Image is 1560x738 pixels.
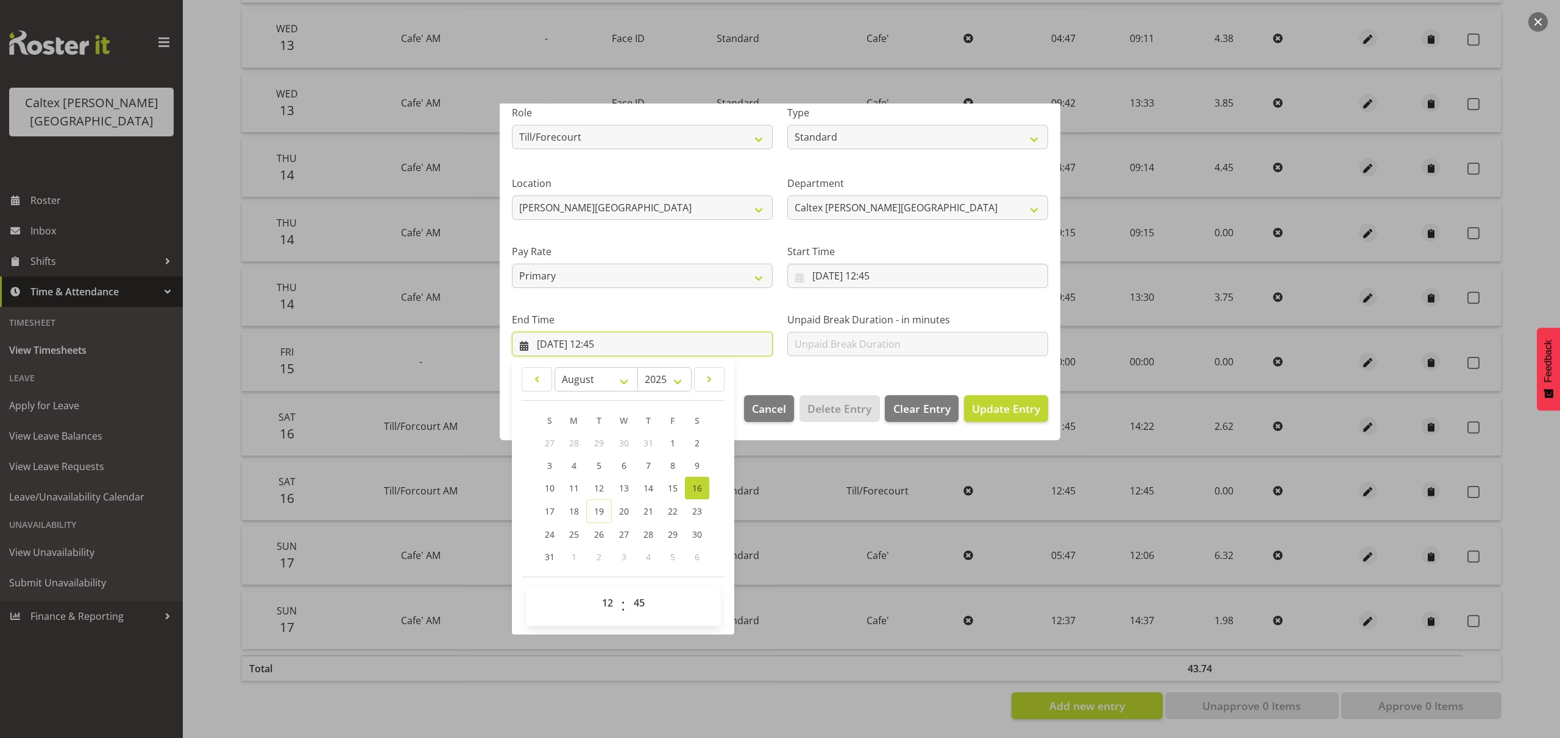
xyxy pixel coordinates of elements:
[569,482,579,494] span: 11
[744,395,794,422] button: Cancel
[685,523,709,546] a: 30
[537,454,562,477] a: 3
[512,312,773,327] label: End Time
[787,264,1048,288] input: Click to select...
[569,505,579,517] span: 18
[752,401,786,416] span: Cancel
[619,529,629,540] span: 27
[668,482,678,494] span: 15
[1543,340,1554,382] span: Feedback
[661,432,685,454] a: 1
[562,523,586,546] a: 25
[594,482,604,494] span: 12
[643,505,653,517] span: 21
[569,437,579,449] span: 28
[646,415,651,426] span: T
[572,460,576,471] span: 4
[562,499,586,523] a: 18
[685,454,709,477] a: 9
[807,401,871,416] span: Delete Entry
[612,499,636,523] a: 20
[695,551,700,563] span: 6
[586,523,612,546] a: 26
[692,529,702,540] span: 30
[636,477,661,499] a: 14
[572,551,576,563] span: 1
[636,523,661,546] a: 28
[787,176,1048,191] label: Department
[661,499,685,523] a: 22
[512,105,773,120] label: Role
[512,176,773,191] label: Location
[619,482,629,494] span: 13
[668,529,678,540] span: 29
[594,505,604,517] span: 19
[537,546,562,568] a: 31
[787,312,1048,327] label: Unpaid Break Duration - in minutes
[646,460,651,471] span: 7
[612,454,636,477] a: 6
[537,523,562,546] a: 24
[545,551,555,563] span: 31
[893,401,951,416] span: Clear Entry
[646,551,651,563] span: 4
[597,551,601,563] span: 2
[597,415,601,426] span: T
[594,529,604,540] span: 26
[562,454,586,477] a: 4
[787,332,1048,356] input: Unpaid Break Duration
[636,454,661,477] a: 7
[670,551,675,563] span: 5
[545,505,555,517] span: 17
[619,437,629,449] span: 30
[661,477,685,499] a: 15
[594,437,604,449] span: 29
[885,395,958,422] button: Clear Entry
[597,460,601,471] span: 5
[643,529,653,540] span: 28
[562,477,586,499] a: 11
[547,460,552,471] span: 3
[545,529,555,540] span: 24
[685,499,709,523] a: 23
[964,395,1048,422] button: Update Entry
[622,551,626,563] span: 3
[570,415,578,426] span: M
[670,415,675,426] span: F
[545,482,555,494] span: 10
[695,460,700,471] span: 9
[787,244,1048,259] label: Start Time
[661,523,685,546] a: 29
[512,332,773,356] input: Click to select...
[537,499,562,523] a: 17
[537,477,562,499] a: 10
[643,482,653,494] span: 14
[621,591,625,621] span: :
[545,437,555,449] span: 27
[547,415,552,426] span: S
[972,401,1040,416] span: Update Entry
[799,395,879,422] button: Delete Entry
[692,482,702,494] span: 16
[685,477,709,499] a: 16
[685,432,709,454] a: 2
[586,454,612,477] a: 5
[569,529,579,540] span: 25
[670,460,675,471] span: 8
[636,499,661,523] a: 21
[620,415,628,426] span: W
[586,477,612,499] a: 12
[695,437,700,449] span: 2
[787,105,1048,120] label: Type
[668,505,678,517] span: 22
[695,415,700,426] span: S
[512,244,773,259] label: Pay Rate
[622,460,626,471] span: 6
[692,505,702,517] span: 23
[612,523,636,546] a: 27
[643,437,653,449] span: 31
[612,477,636,499] a: 13
[586,499,612,523] a: 19
[619,505,629,517] span: 20
[1537,328,1560,410] button: Feedback - Show survey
